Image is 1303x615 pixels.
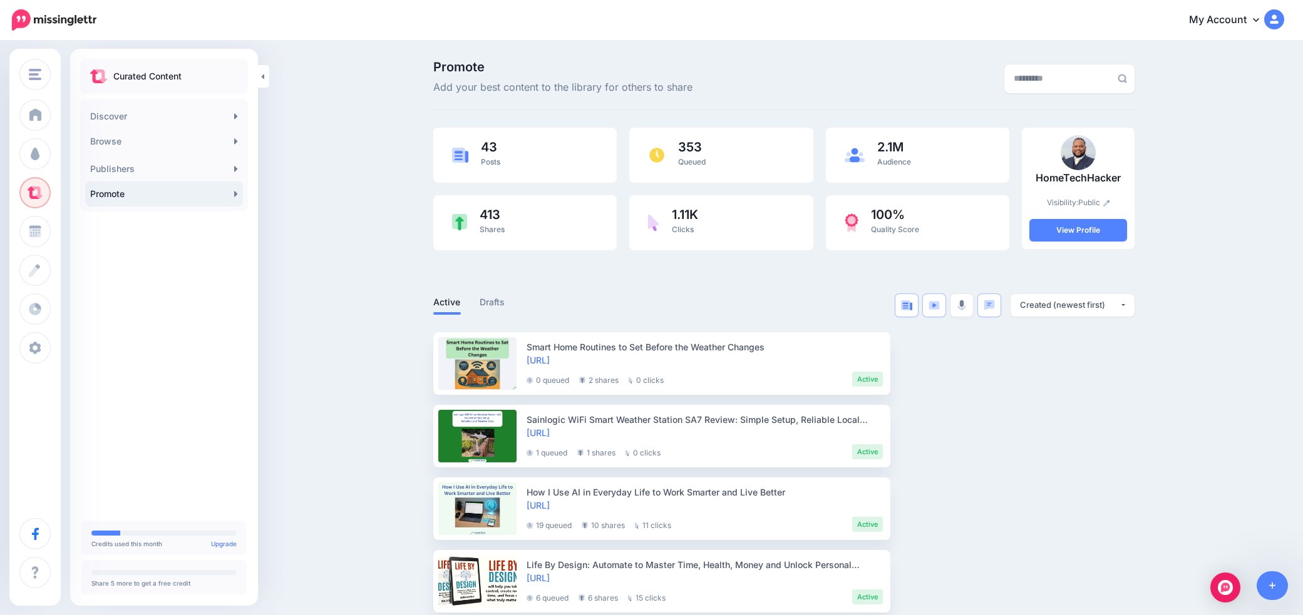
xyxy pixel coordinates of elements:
div: Life By Design: Automate to Master Time, Health, Money and Unlock Personal Success [527,558,883,571]
span: Promote [433,61,693,73]
button: Created (newest first) [1011,294,1135,317]
a: Active [433,295,461,310]
div: Created (newest first) [1020,299,1120,311]
a: Publishers [85,156,243,181]
img: pointer-grey.png [629,377,633,384]
span: 2.1M [877,141,911,153]
div: Open Intercom Messenger [1210,572,1240,602]
span: 43 [481,141,500,153]
li: 2 shares [579,372,619,387]
img: share-grey.png [579,594,585,601]
img: share-grey.png [582,522,588,529]
img: clock-grey-darker.png [527,450,533,456]
a: My Account [1177,5,1284,36]
img: pointer-purple.png [648,214,659,231]
img: article-blue.png [901,300,912,310]
img: search-grey-6.png [1118,74,1127,83]
a: [URL] [527,572,550,583]
div: Sainlogic WiFi Smart Weather Station SA7 Review: Simple Setup, Reliable Local Weather Data [527,413,883,426]
img: EXVTPELXLNRH4YD903EAOEK7PJWWO6UE_thumb.jpg [1061,135,1096,170]
li: 6 shares [579,589,618,604]
img: share-grey.png [577,449,584,456]
a: [URL] [527,500,550,511]
img: menu.png [29,69,41,80]
img: share-green.png [452,214,467,231]
span: Quality Score [871,225,919,234]
a: Promote [85,181,243,206]
img: microphone-grey.png [957,300,966,311]
li: 1 shares [577,444,615,459]
span: Posts [481,157,500,166]
li: 0 clicks [629,372,664,387]
a: View Profile [1029,219,1127,241]
img: Missinglettr [12,9,96,31]
span: 413 [480,208,505,221]
p: Visibility: [1029,196,1127,209]
img: pointer-grey.png [626,450,630,456]
a: Browse [85,129,243,154]
li: 1 queued [527,444,567,459]
a: Discover [85,104,243,129]
li: 0 clicks [626,444,661,459]
span: Audience [877,157,911,166]
li: Active [852,517,883,532]
img: clock-grey-darker.png [527,377,533,384]
span: Shares [480,225,505,234]
li: 10 shares [582,517,625,532]
li: 0 queued [527,372,569,387]
span: Queued [678,157,706,166]
li: 11 clicks [635,517,671,532]
li: 15 clicks [628,589,666,604]
span: 353 [678,141,706,153]
span: 100% [871,208,919,221]
p: HomeTechHacker [1029,170,1127,186]
img: pointer-grey.png [635,522,639,529]
img: prize-red.png [845,213,858,232]
img: pencil.png [1103,200,1110,206]
li: 6 queued [527,589,569,604]
li: Active [852,444,883,459]
img: pointer-grey.png [628,595,632,601]
img: curate.png [90,69,107,83]
div: How I Use AI in Everyday Life to Work Smarter and Live Better [527,485,883,499]
p: Curated Content [113,69,182,84]
img: share-grey.png [579,377,585,384]
li: 19 queued [527,517,572,532]
img: clock.png [648,146,666,164]
span: 1.11K [672,208,698,221]
a: [URL] [527,355,550,365]
img: chat-square-blue.png [984,300,995,310]
a: [URL] [527,427,550,438]
img: clock-grey-darker.png [527,595,533,601]
span: Add your best content to the library for others to share [433,79,693,96]
img: clock-grey-darker.png [527,522,533,529]
li: Active [852,589,883,604]
a: Public [1078,198,1110,207]
div: Smart Home Routines to Set Before the Weather Changes [527,340,883,353]
img: users-blue.png [845,148,865,163]
a: Drafts [480,295,505,310]
span: Clicks [672,225,694,234]
img: article-blue.png [452,148,468,162]
img: video-blue.png [929,301,940,310]
li: Active [852,372,883,387]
